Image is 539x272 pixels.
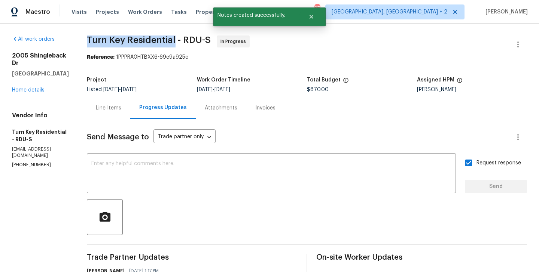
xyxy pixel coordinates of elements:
p: [EMAIL_ADDRESS][DOMAIN_NAME] [12,146,69,159]
div: [PERSON_NAME] [417,87,527,92]
span: Projects [96,8,119,16]
span: Tasks [171,9,187,15]
span: Trade Partner Updates [87,254,298,261]
span: The hpm assigned to this work order. [457,77,463,87]
span: Notes created successfully. [213,7,299,23]
span: Maestro [25,8,50,16]
span: The total cost of line items that have been proposed by Opendoor. This sum includes line items th... [343,77,349,87]
h5: Total Budget [307,77,341,83]
h4: Vendor Info [12,112,69,119]
b: Reference: [87,55,115,60]
div: Progress Updates [139,104,187,111]
h5: Assigned HPM [417,77,454,83]
span: [DATE] [197,87,213,92]
h5: [GEOGRAPHIC_DATA] [12,70,69,77]
button: Close [299,9,324,24]
span: [GEOGRAPHIC_DATA], [GEOGRAPHIC_DATA] + 2 [332,8,447,16]
span: Request response [476,159,521,167]
h5: Turn Key Residential - RDU-S [12,128,69,143]
a: Home details [12,87,45,93]
div: Invoices [255,104,275,112]
span: Listed [87,87,137,92]
h5: Project [87,77,106,83]
a: All work orders [12,37,55,42]
span: Send Message to [87,133,149,141]
p: [PHONE_NUMBER] [12,162,69,168]
span: Turn Key Residential - RDU-S [87,35,211,44]
span: [DATE] [214,87,230,92]
span: [DATE] [103,87,119,92]
div: Trade partner only [153,131,216,143]
div: Line Items [96,104,121,112]
span: - [103,87,137,92]
h5: Work Order Timeline [197,77,250,83]
span: In Progress [220,38,249,45]
span: On-site Worker Updates [316,254,527,261]
span: [PERSON_NAME] [482,8,528,16]
span: - [197,87,230,92]
span: Work Orders [128,8,162,16]
span: $870.00 [307,87,329,92]
div: 1PPPRA0HTBXX6-69e9a925c [87,53,527,61]
span: Properties [196,8,225,16]
div: 97 [314,4,320,12]
div: Attachments [205,104,237,112]
span: [DATE] [121,87,137,92]
span: Visits [71,8,87,16]
h2: 2005 Shingleback Dr [12,52,69,67]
